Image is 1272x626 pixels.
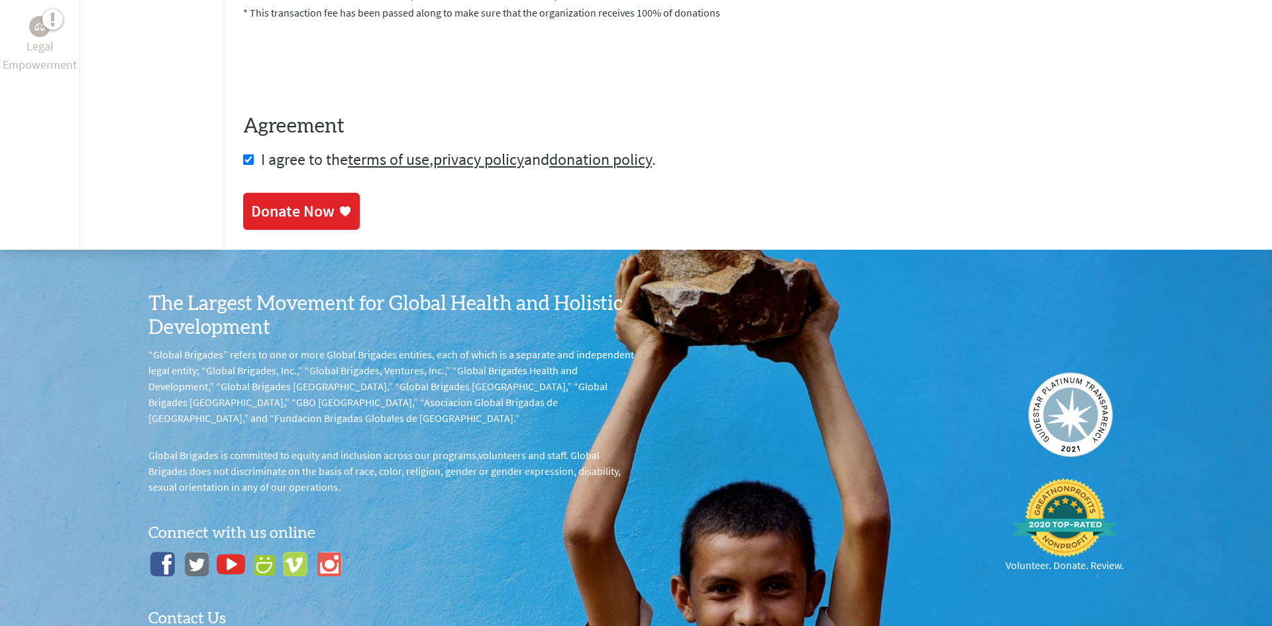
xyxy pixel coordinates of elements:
[549,149,652,170] a: donation policy
[433,149,524,170] a: privacy policy
[261,149,656,170] span: I agree to the , and .
[148,346,636,426] p: “Global Brigades” refers to one or more Global Brigades entities, each of which is a separate and...
[1028,372,1113,457] img: Guidestar 2019
[3,16,77,74] a: Legal EmpowermentLegal Empowerment
[3,37,77,74] p: Legal Empowerment
[348,149,429,170] a: terms of use
[148,447,636,495] p: Global Brigades is committed to equity and inclusion across our programs,volunteers and staff. Gl...
[1012,478,1118,558] img: 2020 Top-rated nonprofits and charities
[254,554,275,576] img: icon_smugmug.c8a20fed67501a237c1af5c9f669a5c5.png
[251,201,335,222] div: Donate Now
[148,292,636,340] h3: The Largest Movement for Global Health and Holistic Development
[243,115,1251,138] h4: Agreement
[243,36,445,88] iframe: reCAPTCHA
[243,5,1251,21] p: * This transaction fee has been passed along to make sure that the organization receives 100% of ...
[29,16,50,37] div: Legal Empowerment
[148,516,636,544] h4: Connect with us online
[34,23,45,30] img: Legal Empowerment
[1006,557,1124,573] p: Volunteer. Donate. Review.
[243,193,360,230] a: Donate Now
[1006,478,1124,574] a: Volunteer. Donate. Review.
